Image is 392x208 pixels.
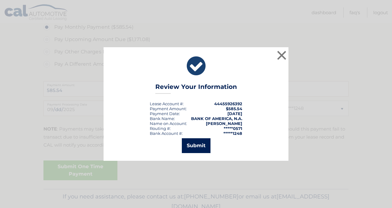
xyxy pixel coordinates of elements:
span: $585.54 [226,106,242,111]
div: Name on Account: [150,121,187,126]
div: Routing #: [150,126,171,131]
strong: BANK OF AMERICA, N.A. [191,116,242,121]
div: Bank Account #: [150,131,183,136]
span: [DATE] [227,111,242,116]
div: Payment Amount: [150,106,187,111]
button: × [276,49,288,61]
div: Lease Account #: [150,101,184,106]
div: : [150,111,180,116]
div: Bank Name: [150,116,175,121]
h3: Review Your Information [155,83,237,94]
span: Payment Date [150,111,179,116]
button: Submit [182,138,210,153]
strong: 44455926392 [214,101,242,106]
strong: [PERSON_NAME] [206,121,242,126]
